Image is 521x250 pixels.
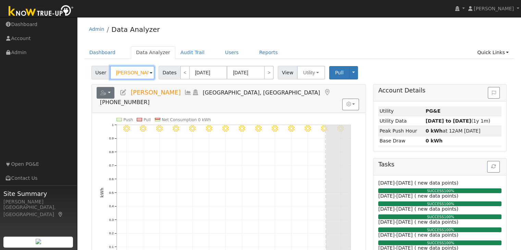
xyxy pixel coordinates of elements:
[131,89,181,96] span: [PERSON_NAME]
[376,227,505,233] div: SUCCESS
[487,161,500,173] button: Refresh
[84,46,121,59] a: Dashboard
[100,99,150,105] span: [PHONE_NUMBER]
[444,241,454,245] span: 100%
[111,25,160,34] a: Data Analyzer
[378,206,412,212] span: [DATE]-[DATE]
[378,136,424,146] td: Base Draw
[297,66,325,79] button: Utility
[3,198,73,205] div: [PERSON_NAME]
[444,202,454,206] span: 100%
[5,4,77,19] img: Know True-Up
[192,89,199,96] a: Login As (last Never)
[173,125,179,132] i: 8/04 - Clear
[203,89,320,96] span: [GEOGRAPHIC_DATA], [GEOGRAPHIC_DATA]
[329,66,349,79] button: Pull
[474,6,514,11] span: [PERSON_NAME]
[414,219,458,225] span: ( new data points)
[220,46,244,59] a: Users
[180,66,190,79] a: <
[378,126,424,136] td: Peak Push Hour
[238,125,245,132] i: 8/08 - Clear
[112,123,113,126] text: 1
[376,188,505,194] div: SUCCESS
[376,214,505,220] div: SUCCESS
[335,70,344,75] span: Pull
[272,125,278,132] i: 8/10 - Clear
[425,118,490,124] span: (1y 1m)
[109,190,114,194] text: 0.5
[378,180,412,186] span: [DATE]-[DATE]
[378,232,412,238] span: [DATE]-[DATE]
[264,66,274,79] a: >
[36,239,41,244] img: retrieve
[123,117,133,122] text: Push
[184,89,192,96] a: Multi-Series Graph
[378,116,424,126] td: Utility Data
[378,219,412,225] span: [DATE]-[DATE]
[109,245,114,249] text: 0.1
[305,125,311,132] i: 8/12 - Clear
[321,125,327,132] i: 8/13 - Clear
[255,125,262,132] i: 8/09 - Clear
[3,204,73,218] div: [GEOGRAPHIC_DATA], [GEOGRAPHIC_DATA]
[156,125,163,132] i: 8/03 - Clear
[123,125,130,132] i: 8/01 - Clear
[159,66,181,79] span: Dates
[110,66,154,79] input: Select a User
[109,136,114,140] text: 0.9
[109,177,114,181] text: 0.6
[414,232,458,238] span: ( new data points)
[444,215,454,219] span: 100%
[254,46,283,59] a: Reports
[278,66,297,79] span: View
[58,212,64,217] a: Map
[378,193,412,199] span: [DATE]-[DATE]
[323,89,331,96] a: Map
[472,46,514,59] a: Quick Links
[109,150,114,154] text: 0.8
[444,228,454,232] span: 100%
[131,46,175,59] a: Data Analyzer
[109,163,114,167] text: 0.7
[91,66,110,79] span: User
[414,180,458,186] span: ( new data points)
[425,128,443,134] strong: 0 kWh
[378,87,501,94] h5: Account Details
[425,108,441,114] strong: ID: 17182220, authorized: 08/15/25
[376,201,505,207] div: SUCCESS
[109,218,114,222] text: 0.3
[414,193,458,199] span: ( new data points)
[189,125,196,132] i: 8/05 - Clear
[89,26,104,32] a: Admin
[378,161,501,168] h5: Tasks
[376,240,505,246] div: SUCCESS
[99,188,104,198] text: kWh
[162,117,211,122] text: Net Consumption 0 kWh
[175,46,210,59] a: Audit Trail
[488,87,500,99] button: Issue History
[288,125,295,132] i: 8/11 - Clear
[109,204,114,208] text: 0.4
[425,118,471,124] strong: [DATE] to [DATE]
[3,189,73,198] span: Site Summary
[140,125,146,132] i: 8/02 - Clear
[222,125,228,132] i: 8/07 - Clear
[444,189,454,193] span: 100%
[414,206,458,212] span: ( new data points)
[425,138,443,143] strong: 0 kWh
[144,117,151,122] text: Pull
[206,125,212,132] i: 8/06 - Clear
[424,126,502,136] td: at 12AM [DATE]
[120,89,127,96] a: Edit User (35539)
[378,106,424,116] td: Utility
[109,231,114,235] text: 0.2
